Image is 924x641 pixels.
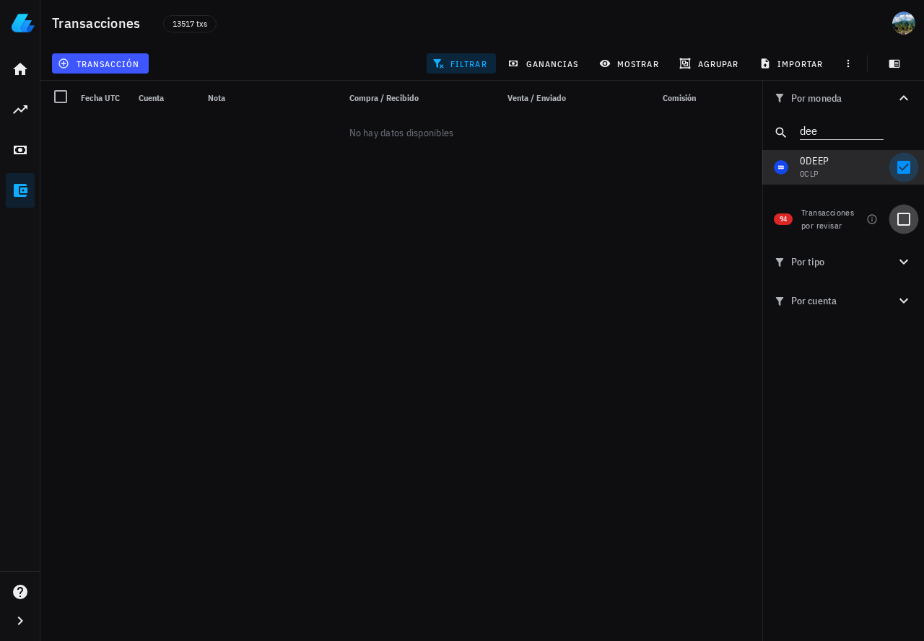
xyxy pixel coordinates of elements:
span: filtrar [435,58,487,69]
button: filtrar [427,53,496,74]
div: Venta / Enviado [479,81,572,115]
span: transacción [61,58,139,69]
span: 13517 txs [173,16,207,32]
span: Compra / Recibido [349,92,419,103]
span: CLP [804,168,819,179]
div: Compra / Recibido [332,81,424,115]
span: Por tipo [774,254,895,270]
button: ganancias [502,53,588,74]
span: 0 [800,168,804,179]
div: Nota [202,81,332,115]
span: Venta / Enviado [507,92,566,103]
div: No hay datos disponibles [40,115,762,150]
span: Comisión [663,92,696,103]
img: LedgiFi [12,12,35,35]
div: Transacciones por revisar [801,206,862,232]
div: Cuenta [133,81,202,115]
span: importar [762,58,824,69]
div: Comisión [598,81,702,115]
span: ganancias [510,58,578,69]
div: DEEP-icon [774,160,788,174]
span: Fecha UTC [81,92,120,103]
div: Por moneda [774,92,895,104]
span: Cuenta [139,92,164,103]
button: Por tipo [762,242,924,281]
button: mostrar [593,53,668,74]
span: mostrar [602,58,659,69]
button: importar [753,53,832,74]
div: avatar [892,12,915,35]
span: agrupar [682,58,738,69]
button: transacción [52,53,149,74]
span: DEEP [806,154,829,167]
span: Nota [208,92,225,103]
span: 94 [780,213,787,225]
h1: Transacciones [52,12,146,35]
div: Fecha UTC [75,81,133,115]
button: agrupar [674,53,747,74]
span: Por cuenta [774,293,895,309]
button: Por moneda [762,81,924,115]
button: Por cuenta [762,281,924,320]
span: 0 [800,154,806,167]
